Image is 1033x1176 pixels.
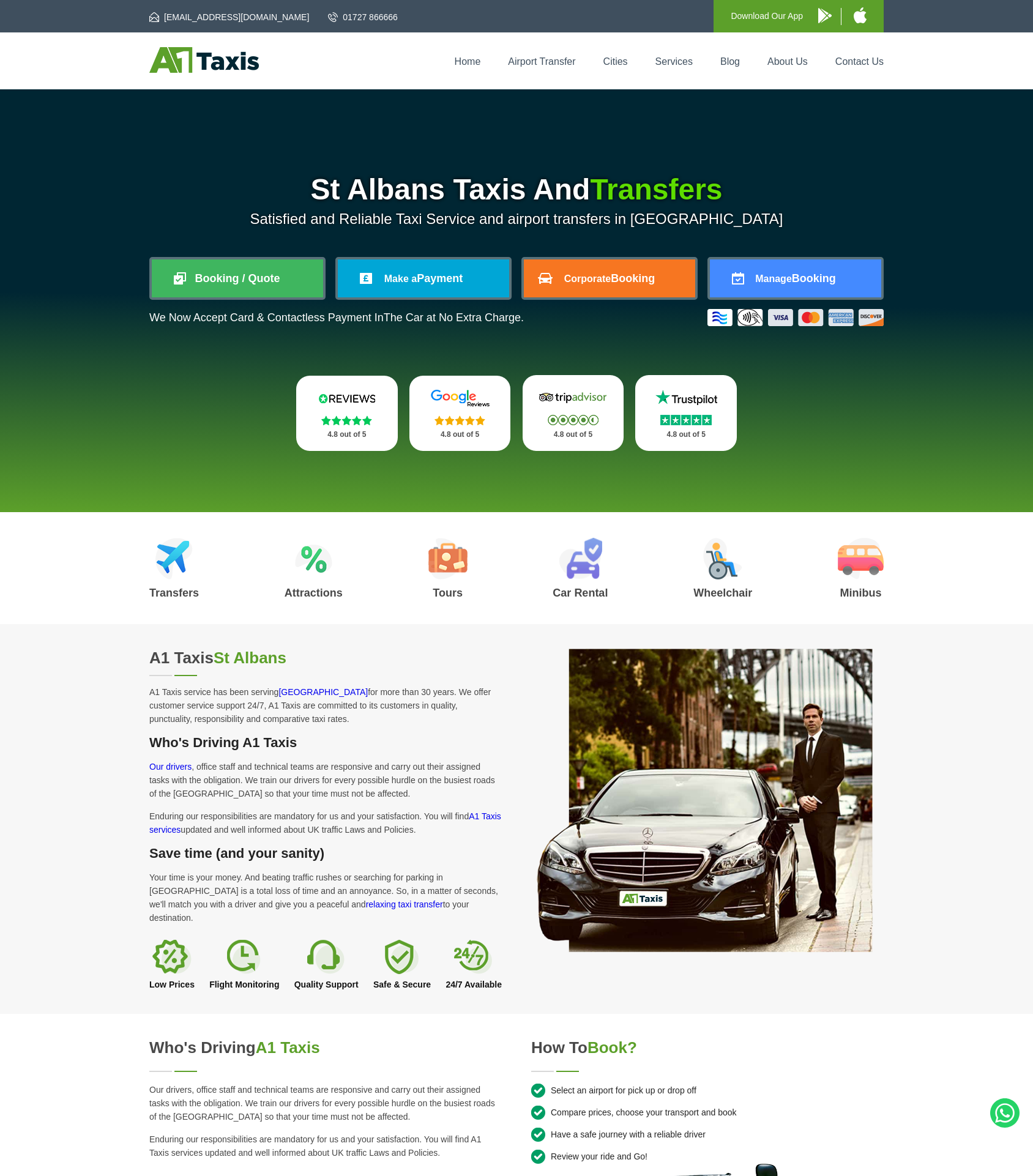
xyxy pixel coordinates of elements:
a: Services [655,56,693,67]
a: Cities [603,56,628,67]
a: 01727 866666 [328,11,398,23]
span: Corporate [564,274,611,284]
img: Tripadvisor [536,389,610,407]
p: Download Our App [731,9,803,24]
a: Airport Transfer [508,56,575,67]
a: Tripadvisor Stars 4.8 out of 5 [523,375,624,451]
h2: A1 Taxis [149,649,502,668]
img: 24/7 Available [454,940,493,974]
a: Google Stars 4.8 out of 5 [409,376,511,451]
img: Stars [660,415,712,425]
p: Your time is your money. And beating traffic rushes or searching for parking in [GEOGRAPHIC_DATA]... [149,871,502,925]
a: [GEOGRAPHIC_DATA] [278,687,368,697]
span: St Albans [214,649,286,667]
img: Stars [434,415,485,425]
span: A1 Taxis [256,1038,320,1057]
h2: How to [531,1038,884,1057]
a: Trustpilot Stars 4.8 out of 5 [635,375,737,451]
img: Flight Monitoring [225,940,264,974]
span: Make a [384,274,417,284]
img: Stars [321,415,372,425]
a: Blog [720,56,740,67]
img: Quality Support [307,940,346,974]
h3: 24/7 Available [446,980,502,989]
h3: Flight Monitoring [209,980,279,989]
span: Transfers [590,173,722,206]
p: 4.8 out of 5 [423,427,498,442]
h3: Transfers [149,587,199,598]
img: Car Rental [559,538,602,579]
p: We Now Accept Card & Contactless Payment In [149,311,524,324]
a: relaxing taxi transfer [366,899,443,909]
li: Select an airport for pick up or drop off [531,1083,884,1098]
a: Booking / Quote [152,259,323,297]
img: Airport Transfers [155,538,193,579]
img: Reviews.io [310,389,384,408]
img: Safe & Secure [382,940,422,974]
img: Google [423,389,497,408]
p: 4.8 out of 5 [310,427,384,442]
p: , office staff and technical teams are responsive and carry out their assigned tasks with the obl... [149,760,502,800]
h3: Quality Support [294,980,359,989]
p: 4.8 out of 5 [649,427,723,442]
a: Reviews.io Stars 4.8 out of 5 [296,376,398,451]
p: Enduring our responsibilities are mandatory for us and your satisfaction. You will find A1 Taxis ... [149,1133,502,1159]
a: Contact Us [835,56,884,67]
h3: Safe & Secure [373,980,431,989]
a: CorporateBooking [524,259,695,297]
img: Attractions [295,538,332,579]
span: The Car at No Extra Charge. [384,311,524,324]
a: ManageBooking [710,259,881,297]
img: A1 Taxis St Albans LTD [149,47,259,73]
h3: Who's Driving A1 Taxis [149,735,502,751]
p: Enduring our responsibilities are mandatory for us and your satisfaction. You will find updated a... [149,809,502,836]
img: Credit And Debit Cards [707,309,884,326]
img: Stars [548,415,599,425]
li: Have a safe journey with a reliable driver [531,1127,884,1142]
img: A1 Taxis Android App [818,8,832,23]
p: A1 Taxis service has been serving for more than 30 years. We offer customer service support 24/7,... [149,685,502,726]
li: Compare prices, choose your transport and book [531,1105,884,1120]
h3: Minibus [838,587,884,598]
a: [EMAIL_ADDRESS][DOMAIN_NAME] [149,11,309,23]
img: Wheelchair [703,538,742,579]
h3: Tours [428,587,468,598]
h1: St Albans Taxis And [149,175,884,204]
img: Trustpilot [649,389,723,407]
a: Our drivers [149,762,192,772]
a: About Us [767,56,808,67]
img: Tours [428,538,468,579]
p: 4.8 out of 5 [536,427,611,442]
a: Home [455,56,481,67]
h2: Who's Driving [149,1038,502,1057]
h3: Low Prices [149,980,195,989]
img: A1 Taxis iPhone App [854,7,867,23]
p: Our drivers, office staff and technical teams are responsive and carry out their assigned tasks w... [149,1083,502,1123]
a: Make aPayment [338,259,509,297]
p: Satisfied and Reliable Taxi Service and airport transfers in [GEOGRAPHIC_DATA] [149,210,884,228]
h3: Attractions [285,587,343,598]
h3: Save time (and your sanity) [149,846,502,862]
img: A1 Taxis in St Albans [531,649,873,952]
span: Book? [587,1038,637,1057]
img: Minibus [838,538,884,579]
h3: Car Rental [553,587,608,598]
span: Manage [755,274,792,284]
h3: Wheelchair [693,587,752,598]
li: Review your ride and Go! [531,1149,884,1164]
